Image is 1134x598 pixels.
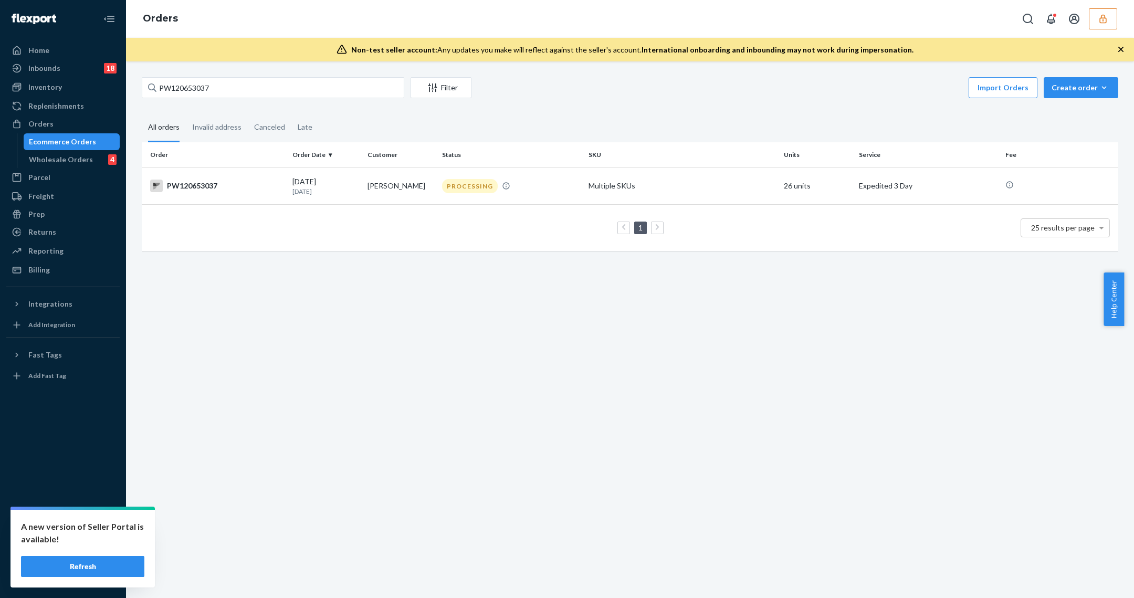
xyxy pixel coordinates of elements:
a: Inventory [6,79,120,96]
a: Orders [143,13,178,24]
div: Any updates you make will reflect against the seller's account. [351,45,913,55]
th: Status [438,142,584,167]
a: Add Fast Tag [6,368,120,384]
img: Flexport logo [12,14,56,24]
iframe: Opens a widget where you can chat to one of our agents [1066,566,1123,593]
td: 26 units [780,167,855,204]
a: Inbounds18 [6,60,120,77]
th: Order Date [288,142,363,167]
div: Create order [1052,82,1110,93]
input: Search orders [142,77,404,98]
span: Non-test seller account: [351,45,437,54]
button: Open Search Box [1017,8,1038,29]
a: Add Integration [6,317,120,333]
div: Freight [28,191,54,202]
a: Orders [6,116,120,132]
p: Expedited 3 Day [859,181,997,191]
div: Ecommerce Orders [29,137,96,147]
div: Integrations [28,299,72,309]
div: Inbounds [28,63,60,74]
div: Filter [411,82,471,93]
a: Parcel [6,169,120,186]
button: Filter [411,77,471,98]
a: Replenishments [6,98,120,114]
div: Replenishments [28,101,84,111]
p: A new version of Seller Portal is available! [21,520,144,545]
span: International onboarding and inbounding may not work during impersonation. [642,45,913,54]
button: Open account menu [1064,8,1085,29]
div: Add Integration [28,320,75,329]
div: Billing [28,265,50,275]
th: Fee [1001,142,1118,167]
span: 25 results per page [1031,223,1095,232]
button: Integrations [6,296,120,312]
div: Orders [28,119,54,129]
a: Help Center [6,551,120,568]
th: SKU [584,142,780,167]
th: Service [855,142,1001,167]
div: PW120653037 [150,180,284,192]
button: Import Orders [969,77,1037,98]
ol: breadcrumbs [134,4,186,34]
a: Returns [6,224,120,240]
div: Canceled [254,113,285,141]
div: Home [28,45,49,56]
a: Home [6,42,120,59]
button: Create order [1044,77,1118,98]
div: PROCESSING [442,179,498,193]
div: Customer [367,150,434,159]
p: [DATE] [292,187,359,196]
button: Fast Tags [6,347,120,363]
a: Ecommerce Orders [24,133,120,150]
div: Add Fast Tag [28,371,66,380]
div: Fast Tags [28,350,62,360]
div: Parcel [28,172,50,183]
button: Talk to Support [6,533,120,550]
th: Units [780,142,855,167]
button: Close Navigation [99,8,120,29]
a: Wholesale Orders4 [24,151,120,168]
div: Returns [28,227,56,237]
a: Settings [6,515,120,532]
a: Prep [6,206,120,223]
div: Reporting [28,246,64,256]
div: Prep [28,209,45,219]
a: Page 1 is your current page [636,223,645,232]
div: Inventory [28,82,62,92]
div: [DATE] [292,176,359,196]
td: [PERSON_NAME] [363,167,438,204]
button: Refresh [21,556,144,577]
div: 18 [104,63,117,74]
div: Invalid address [192,113,241,141]
a: Freight [6,188,120,205]
div: 4 [108,154,117,165]
a: Reporting [6,243,120,259]
div: Wholesale Orders [29,154,93,165]
button: Open notifications [1041,8,1062,29]
div: Late [298,113,312,141]
button: Help Center [1104,272,1124,326]
button: Give Feedback [6,569,120,585]
a: Billing [6,261,120,278]
td: Multiple SKUs [584,167,780,204]
th: Order [142,142,288,167]
div: All orders [148,113,180,142]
